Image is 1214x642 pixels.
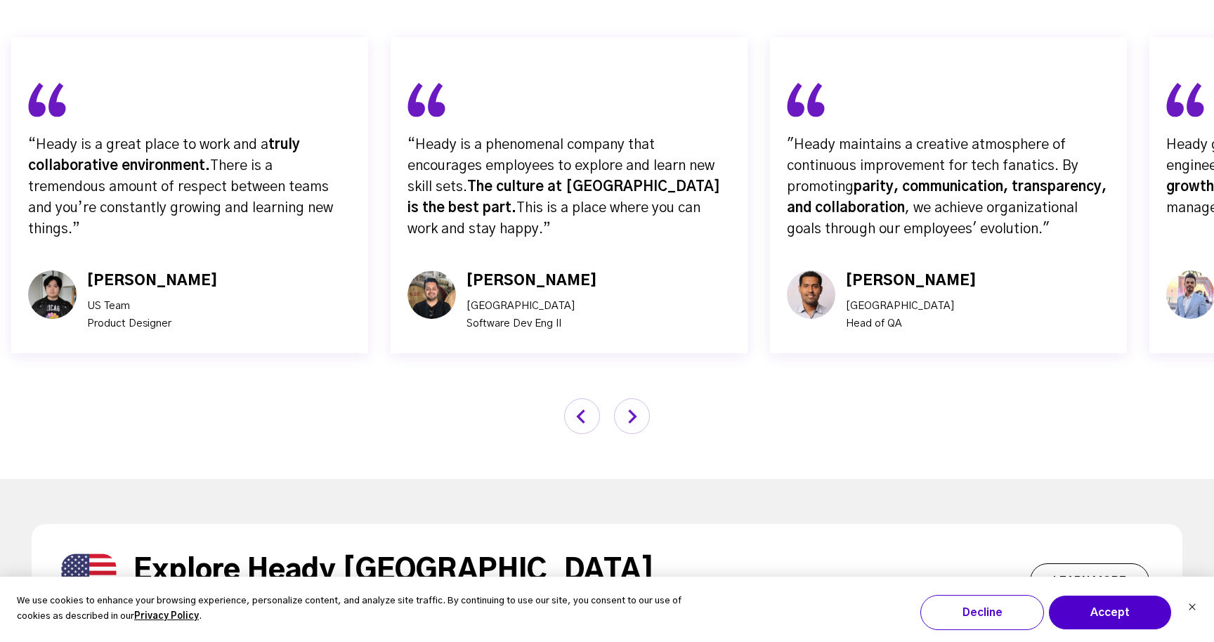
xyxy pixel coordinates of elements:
button: Accept [1048,595,1172,630]
img: fill [407,82,445,117]
div: [PERSON_NAME] [466,270,597,291]
img: rightArrow [614,398,650,434]
p: [GEOGRAPHIC_DATA] Head of QA [846,297,977,332]
img: fill [787,82,825,117]
span: “Heady is a phenomenal company that encourages employees to explore and learn new skill sets. [407,138,714,194]
p: We use cookies to enhance your browsing experience, personalize content, and analyze site traffic... [17,594,712,626]
a: Learn More [1030,563,1149,598]
a: Explore Heady [GEOGRAPHIC_DATA] [133,557,654,585]
p: [GEOGRAPHIC_DATA] Software Dev Eng II [466,297,597,332]
button: Dismiss cookie banner [1188,601,1196,616]
button: Decline [920,595,1044,630]
img: Rectangle 92 [61,553,117,609]
img: Screen Shot 2022-12-22 at 8.12.44 AM [787,270,835,319]
img: PratikAgashe [407,270,456,319]
span: parity, communication, transparency, and collaboration [787,180,1107,215]
span: , we achieve organizational goals through our employees' evolution." [787,201,1078,236]
img: fill [1166,82,1204,117]
div: “Heady is a great place to work and a There is a tremendous amount of respect between teams and y... [28,134,351,240]
p: US Team Product Designer [87,297,218,332]
img: Screen Shot 2022-12-29 at 9.33.05 AM [28,270,77,319]
img: leftArrow [564,398,600,434]
div: [PERSON_NAME] [87,270,218,291]
span: "Heady maintains a creative atmosphere of continuous improvement for tech fanatics. By promoting [787,138,1078,194]
img: fill [28,82,66,117]
span: This is a place where you can work and stay happy.” [407,201,700,236]
span: The culture at [GEOGRAPHIC_DATA] is the best part. [407,180,720,215]
div: [PERSON_NAME] [846,270,977,291]
a: Privacy Policy [134,609,199,625]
